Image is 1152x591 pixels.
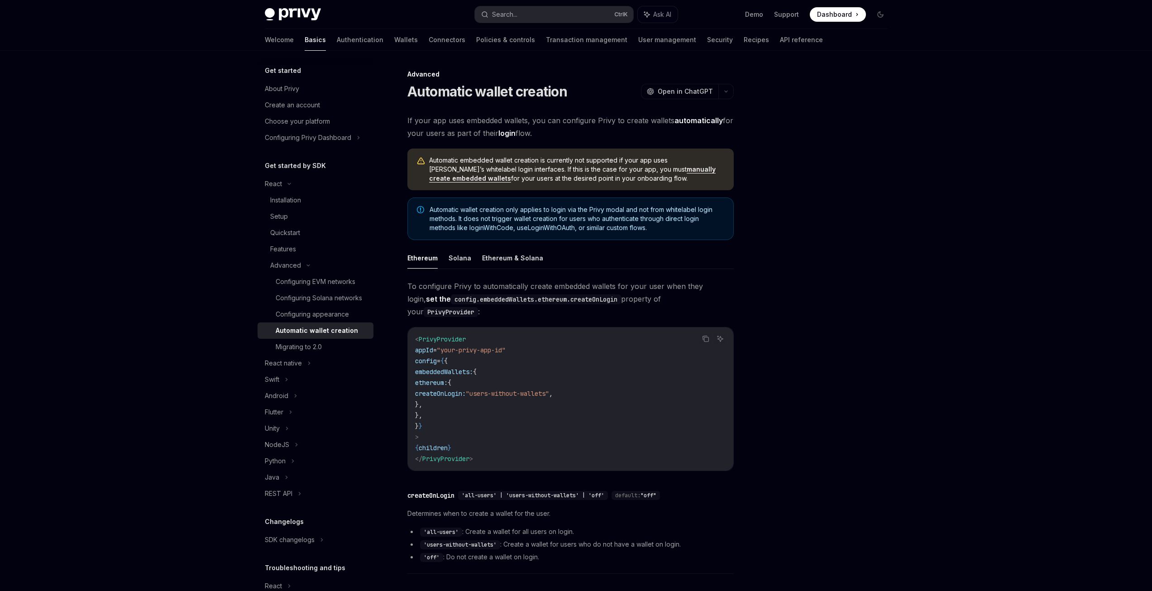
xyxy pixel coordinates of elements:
[714,333,726,345] button: Ask AI
[638,29,696,51] a: User management
[305,29,326,51] a: Basics
[265,116,330,127] div: Choose your platform
[420,553,443,562] code: 'off'
[258,274,373,290] a: Configuring EVM networks
[407,70,734,79] div: Advanced
[258,306,373,322] a: Configuring appearance
[265,29,294,51] a: Welcome
[466,389,549,398] span: "users-without-wallets"
[429,29,465,51] a: Connectors
[407,552,734,562] li: : Do not create a wallet on login.
[437,357,440,365] span: =
[419,335,466,343] span: PrivyProvider
[437,346,506,354] span: "your-privy-app-id"
[265,472,279,483] div: Java
[265,439,289,450] div: NodeJS
[745,10,763,19] a: Demo
[417,206,424,213] svg: Note
[433,346,437,354] span: =
[641,492,656,499] span: "off"
[270,195,301,206] div: Installation
[774,10,799,19] a: Support
[415,422,419,430] span: }
[407,280,734,318] span: To configure Privy to automatically create embedded wallets for your user when they login, proper...
[407,247,438,269] button: Ethereum
[394,29,418,51] a: Wallets
[415,357,437,365] span: config
[473,368,477,376] span: {
[658,87,713,96] span: Open in ChatGPT
[407,539,734,550] li: : Create a wallet for users who do not have a wallet on login.
[270,227,300,238] div: Quickstart
[407,491,454,500] div: createOnLogin
[265,83,299,94] div: About Privy
[258,290,373,306] a: Configuring Solana networks
[337,29,383,51] a: Authentication
[258,81,373,97] a: About Privy
[407,83,567,100] h1: Automatic wallet creation
[407,526,734,537] li: : Create a wallet for all users on login.
[419,444,448,452] span: children
[270,211,288,222] div: Setup
[420,528,462,537] code: 'all-users'
[265,390,288,401] div: Android
[424,307,478,317] code: PrivyProvider
[265,358,302,369] div: React native
[653,10,671,19] span: Ask AI
[265,178,282,189] div: React
[265,456,286,466] div: Python
[674,116,723,125] strong: automatically
[415,400,422,408] span: },
[415,335,419,343] span: <
[700,333,712,345] button: Copy the contents from the code block
[429,156,725,183] span: Automatic embedded wallet creation is currently not supported if your app uses [PERSON_NAME]’s wh...
[415,389,466,398] span: createOnLogin:
[276,293,362,303] div: Configuring Solana networks
[707,29,733,51] a: Security
[415,411,422,419] span: },
[415,433,419,441] span: >
[265,65,301,76] h5: Get started
[258,113,373,130] a: Choose your platform
[416,157,425,166] svg: Warning
[276,325,358,336] div: Automatic wallet creation
[817,10,852,19] span: Dashboard
[448,379,451,387] span: {
[420,540,500,549] code: 'users-without-wallets'
[444,357,448,365] span: {
[415,455,422,463] span: </
[546,29,627,51] a: Transaction management
[873,7,888,22] button: Toggle dark mode
[276,309,349,320] div: Configuring appearance
[265,407,283,418] div: Flutter
[482,247,543,269] button: Ethereum & Solana
[258,241,373,257] a: Features
[415,379,448,387] span: ethereum:
[415,346,433,354] span: appId
[419,422,422,430] span: }
[407,508,734,519] span: Determines when to create a wallet for the user.
[270,260,301,271] div: Advanced
[265,534,315,545] div: SDK changelogs
[440,357,444,365] span: {
[265,374,279,385] div: Swift
[265,516,304,527] h5: Changelogs
[265,562,345,573] h5: Troubleshooting and tips
[462,492,604,499] span: 'all-users' | 'users-without-wallets' | 'off'
[615,492,641,499] span: default:
[476,29,535,51] a: Policies & controls
[258,339,373,355] a: Migrating to 2.0
[258,225,373,241] a: Quickstart
[780,29,823,51] a: API reference
[258,208,373,225] a: Setup
[407,114,734,139] span: If your app uses embedded wallets, you can configure Privy to create wallets for your users as pa...
[265,488,292,499] div: REST API
[448,444,451,452] span: }
[258,97,373,113] a: Create an account
[415,444,419,452] span: {
[475,6,633,23] button: Search...CtrlK
[638,6,678,23] button: Ask AI
[276,341,322,352] div: Migrating to 2.0
[498,129,516,138] strong: login
[270,244,296,255] div: Features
